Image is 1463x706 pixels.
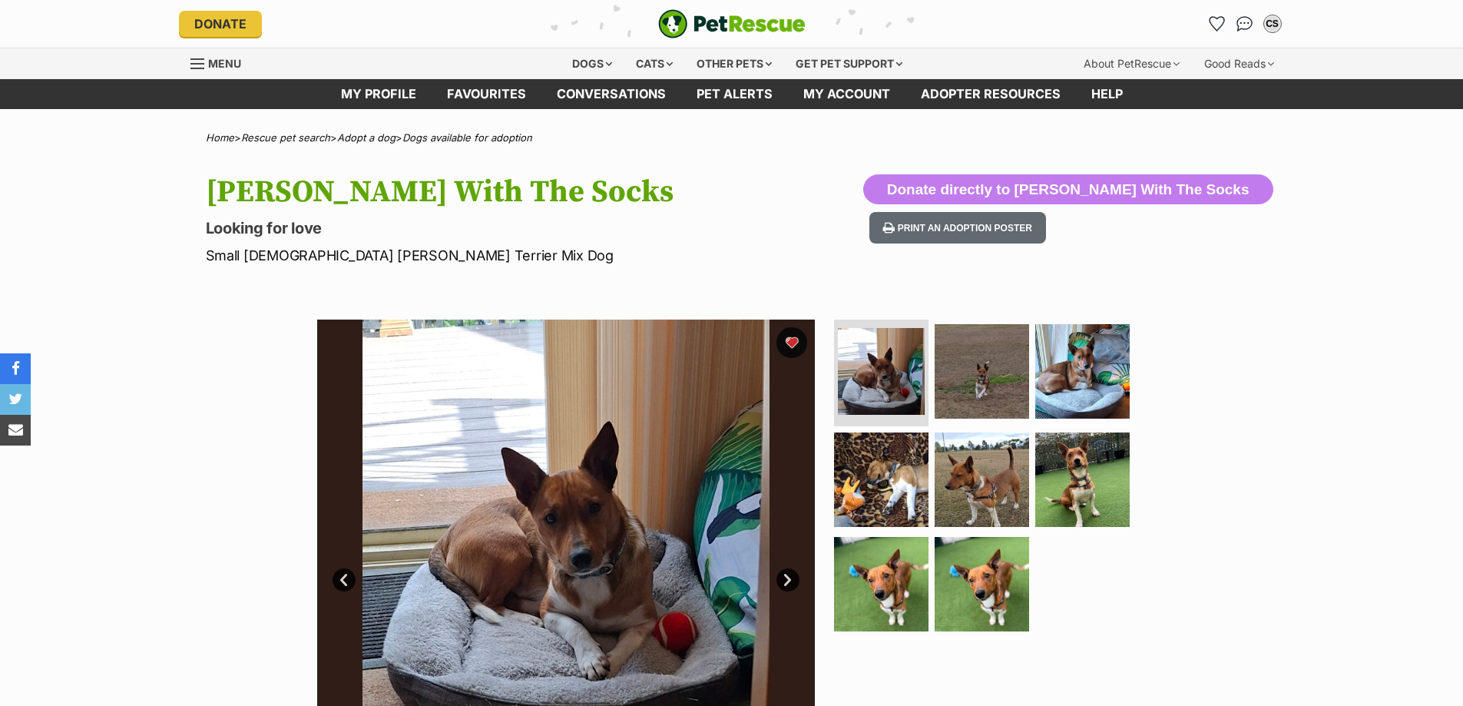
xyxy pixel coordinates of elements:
a: Next [776,568,799,592]
a: Favourites [432,79,541,109]
a: Adopter resources [905,79,1076,109]
div: About PetRescue [1073,48,1190,79]
a: Menu [190,48,252,76]
div: Other pets [686,48,783,79]
a: Conversations [1233,12,1257,36]
img: Photo of Mr Fox With The Socks [1035,433,1130,527]
p: Small [DEMOGRAPHIC_DATA] [PERSON_NAME] Terrier Mix Dog [206,245,856,266]
div: Dogs [561,48,623,79]
a: Pet alerts [681,79,788,109]
a: Rescue pet search [241,131,330,144]
img: Photo of Mr Fox With The Socks [834,433,928,527]
img: Photo of Mr Fox With The Socks [838,328,925,415]
a: Favourites [1205,12,1230,36]
a: My account [788,79,905,109]
a: PetRescue [658,9,806,38]
p: Looking for love [206,217,856,239]
a: Home [206,131,234,144]
img: chat-41dd97257d64d25036548639549fe6c8038ab92f7586957e7f3b1b290dea8141.svg [1236,16,1253,31]
button: My account [1260,12,1285,36]
a: Adopt a dog [337,131,396,144]
a: Help [1076,79,1138,109]
div: Get pet support [785,48,913,79]
div: Good Reads [1193,48,1285,79]
ul: Account quick links [1205,12,1285,36]
button: Print an adoption poster [869,212,1046,244]
div: CS [1265,16,1280,31]
img: Photo of Mr Fox With The Socks [935,537,1029,631]
a: Prev [333,568,356,592]
a: My profile [326,79,432,109]
button: favourite [776,327,807,358]
img: logo-e224e6f780fb5917bec1dbf3a21bbac754714ae5b6737aabdf751b685950b380.svg [658,9,806,38]
img: Photo of Mr Fox With The Socks [935,433,1029,527]
button: Donate directly to [PERSON_NAME] With The Socks [863,174,1273,205]
img: Photo of Mr Fox With The Socks [1035,324,1130,419]
a: Donate [179,11,262,37]
a: conversations [541,79,681,109]
div: Cats [625,48,684,79]
img: Photo of Mr Fox With The Socks [935,324,1029,419]
div: > > > [167,132,1296,144]
span: Menu [208,57,241,70]
h1: [PERSON_NAME] With The Socks [206,174,856,210]
img: Photo of Mr Fox With The Socks [834,537,928,631]
a: Dogs available for adoption [402,131,532,144]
